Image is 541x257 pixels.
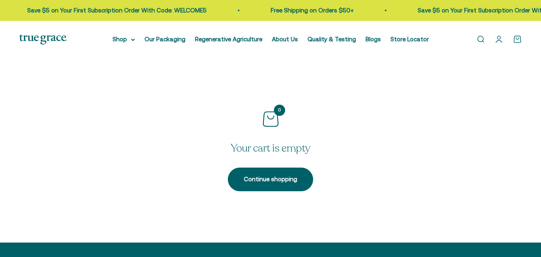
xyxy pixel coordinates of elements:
summary: Shop [113,34,135,44]
a: Regenerative Agriculture [195,36,262,42]
p: Save $5 on Your First Subscription Order With Code: WELCOME5 [24,6,203,15]
a: Quality & Testing [308,36,356,42]
span: 0 [274,105,285,116]
a: About Us [272,36,298,42]
a: Our Packaging [145,36,185,42]
a: Continue shopping [228,168,313,191]
a: Store Locator [390,36,429,42]
a: Blogs [366,36,381,42]
a: Free Shipping on Orders $50+ [267,7,350,14]
p: Your cart is empty [228,142,313,155]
